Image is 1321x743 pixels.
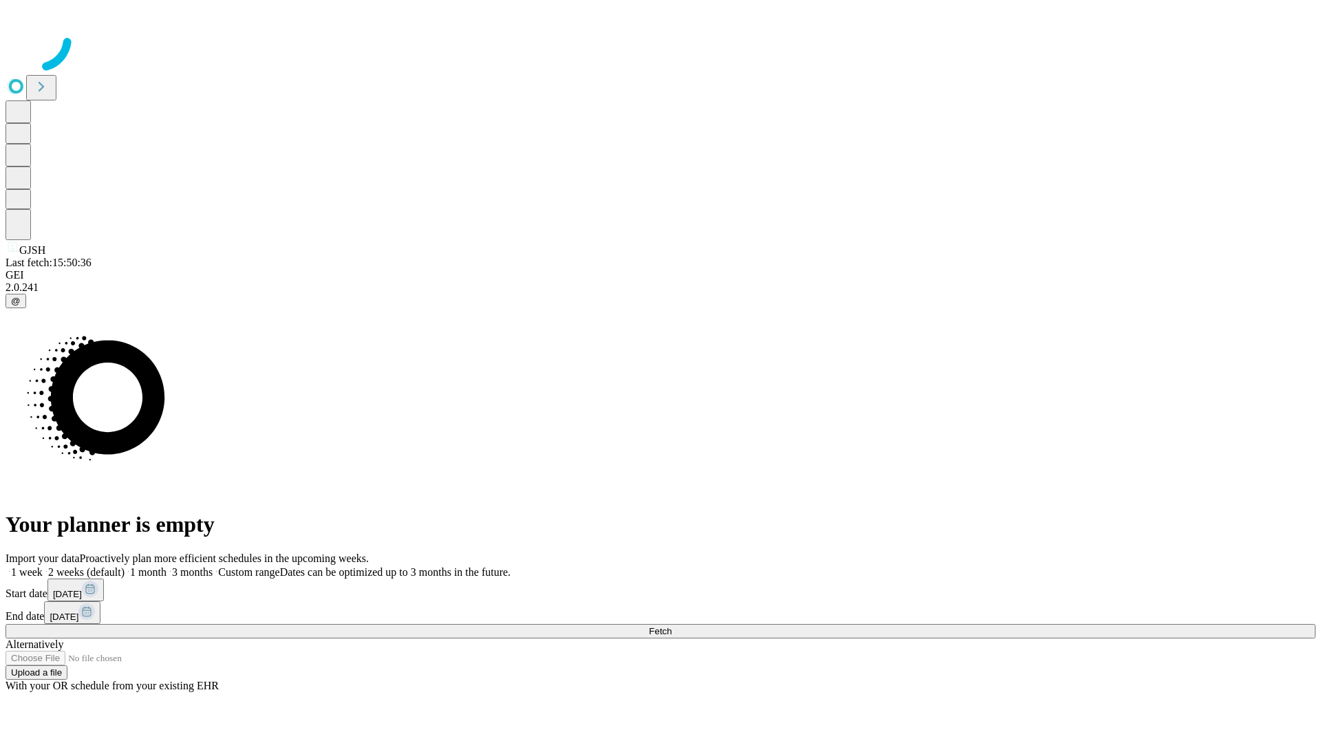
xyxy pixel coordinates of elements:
[6,269,1315,281] div: GEI
[6,552,80,564] span: Import your data
[6,294,26,308] button: @
[6,624,1315,638] button: Fetch
[50,612,78,622] span: [DATE]
[11,296,21,306] span: @
[80,552,369,564] span: Proactively plan more efficient schedules in the upcoming weeks.
[47,579,104,601] button: [DATE]
[48,566,125,578] span: 2 weeks (default)
[19,244,45,256] span: GJSH
[130,566,167,578] span: 1 month
[218,566,279,578] span: Custom range
[280,566,511,578] span: Dates can be optimized up to 3 months in the future.
[6,579,1315,601] div: Start date
[6,680,219,691] span: With your OR schedule from your existing EHR
[6,257,92,268] span: Last fetch: 15:50:36
[649,626,672,636] span: Fetch
[6,665,67,680] button: Upload a file
[44,601,100,624] button: [DATE]
[6,281,1315,294] div: 2.0.241
[11,566,43,578] span: 1 week
[6,601,1315,624] div: End date
[172,566,213,578] span: 3 months
[6,512,1315,537] h1: Your planner is empty
[53,589,82,599] span: [DATE]
[6,638,63,650] span: Alternatively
